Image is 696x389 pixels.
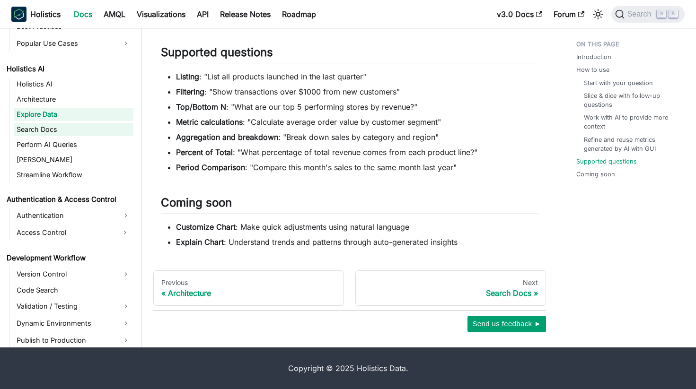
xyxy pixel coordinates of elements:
[191,7,214,22] a: API
[548,7,590,22] a: Forum
[176,222,236,232] strong: Customize Chart
[14,299,133,314] a: Validation / Testing
[176,163,245,172] strong: Period Comparison
[14,333,133,348] a: Publish to Production
[153,270,546,306] nav: Docs pages
[363,288,538,298] div: Search Docs
[161,45,538,63] h2: Supported questions
[491,7,548,22] a: v3.0 Docs
[176,87,204,96] strong: Filtering
[363,278,538,287] div: Next
[584,113,677,131] a: Work with AI to provide more context
[11,7,26,22] img: Holistics
[584,135,677,153] a: Refine and reuse metrics generated by AI with GUI
[161,288,336,298] div: Architecture
[14,123,133,136] a: Search Docs
[161,278,336,287] div: Previous
[30,9,61,20] b: Holistics
[153,270,344,306] a: PreviousArchitecture
[669,9,678,18] kbd: K
[116,225,133,240] button: Expand sidebar category 'Access Control'
[14,225,116,240] a: Access Control
[576,65,609,74] a: How to use
[11,7,61,22] a: HolisticsHolistics
[14,153,133,166] a: [PERSON_NAME]
[576,170,615,179] a: Coming soon
[176,147,233,157] strong: Percent of Total
[657,9,666,18] kbd: ⌘
[14,284,133,297] a: Code Search
[14,267,133,282] a: Version Control
[131,7,191,22] a: Visualizations
[584,91,677,109] a: Slice & dice with follow-up questions
[68,7,98,22] a: Docs
[176,101,538,112] li: : "What are our top 5 performing stores by revenue?"
[14,108,133,121] a: Explore Data
[590,7,606,22] button: Switch between dark and light mode (currently light mode)
[472,318,541,330] span: Send us feedback ►
[176,147,538,158] li: : "What percentage of total revenue comes from each product line?"
[176,86,538,97] li: : "Show transactions over $1000 from new customers"
[176,102,226,112] strong: Top/Bottom N
[467,316,546,332] button: Send us feedback ►
[214,7,276,22] a: Release Notes
[176,71,538,82] li: : "List all products launched in the last quarter"
[176,162,538,173] li: : "Compare this month's sales to the same month last year"
[47,363,649,374] div: Copyright © 2025 Holistics Data.
[176,116,538,128] li: : "Calculate average order value by customer segment"
[576,52,611,61] a: Introduction
[4,193,133,206] a: Authentication & Access Control
[176,132,278,142] strong: Aggregation and breakdown
[176,236,538,248] li: : Understand trends and patterns through auto-generated insights
[176,72,199,81] strong: Listing
[98,7,131,22] a: AMQL
[276,7,322,22] a: Roadmap
[625,10,657,18] span: Search
[176,221,538,233] li: : Make quick adjustments using natural language
[4,251,133,265] a: Development Workflow
[14,138,133,151] a: Perform AI Queries
[161,196,538,214] h2: Coming soon
[576,157,637,166] a: Supported questions
[611,6,685,23] button: Search (Command+K)
[4,62,133,76] a: Holistics AI
[355,270,546,306] a: NextSearch Docs
[176,117,243,127] strong: Metric calculations
[14,168,133,182] a: Streamline Workflow
[584,78,653,87] a: Start with your question
[14,93,133,106] a: Architecture
[14,36,133,51] a: Popular Use Cases
[14,208,133,223] a: Authentication
[14,316,133,331] a: Dynamic Environments
[176,237,224,247] strong: Explain Chart
[176,131,538,143] li: : "Break down sales by category and region"
[14,78,133,91] a: Holistics AI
